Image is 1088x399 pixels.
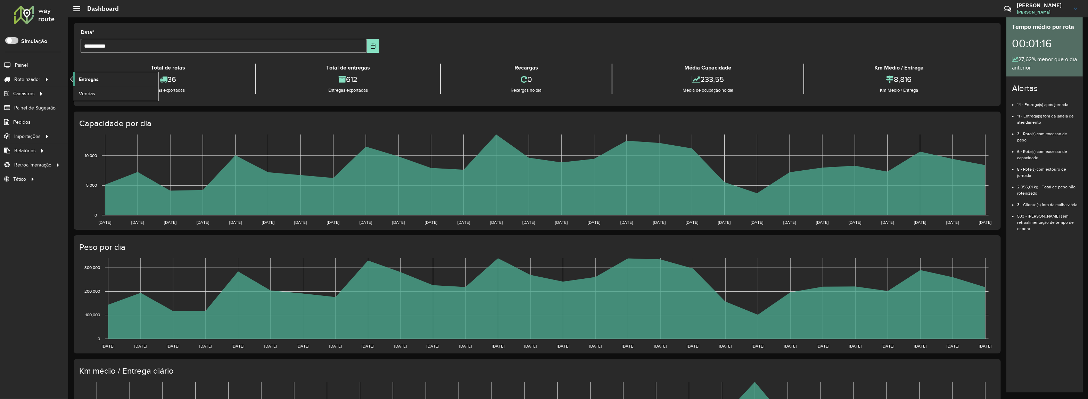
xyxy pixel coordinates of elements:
div: Entregas exportadas [258,87,438,94]
h4: Alertas [1012,83,1077,93]
span: Cadastros [13,90,35,97]
text: [DATE] [687,344,699,348]
text: 100,000 [85,313,100,317]
li: 2.056,01 kg - Total de peso não roteirizado [1017,179,1077,196]
text: [DATE] [524,344,537,348]
text: [DATE] [784,344,797,348]
text: [DATE] [979,344,992,348]
span: Vendas [79,90,95,97]
div: 0 [443,72,610,87]
text: [DATE] [199,344,212,348]
li: 533 - [PERSON_NAME] sem retroalimentação de tempo de espera [1017,208,1077,232]
text: [DATE] [849,220,861,225]
h4: Capacidade por dia [79,119,994,129]
text: 10,000 [85,153,97,158]
text: [DATE] [458,220,470,225]
h2: Dashboard [80,5,119,13]
text: [DATE] [914,344,927,348]
div: 36 [82,72,254,87]
text: [DATE] [427,344,439,348]
text: [DATE] [882,344,894,348]
text: 200,000 [84,289,100,294]
text: [DATE] [653,220,666,225]
div: 612 [258,72,438,87]
span: Painel de Sugestão [14,104,56,112]
text: [DATE] [362,344,374,348]
text: 5,000 [86,183,97,188]
text: [DATE] [360,220,372,225]
text: [DATE] [167,344,179,348]
text: [DATE] [881,220,894,225]
span: [PERSON_NAME] [1017,9,1069,15]
text: [DATE] [947,220,959,225]
div: 233,55 [614,72,802,87]
text: [DATE] [490,220,503,225]
a: Vendas [73,87,158,100]
text: [DATE] [295,220,307,225]
label: Data [81,28,94,36]
div: Rotas exportadas [82,87,254,94]
text: [DATE] [718,220,731,225]
span: Pedidos [13,119,31,126]
li: 14 - Entrega(s) após jornada [1017,96,1077,108]
a: Entregas [73,72,158,86]
li: 3 - Cliente(s) fora da malha viária [1017,196,1077,208]
label: Simulação [21,37,47,46]
div: Recargas no dia [443,87,610,94]
text: [DATE] [229,220,242,225]
span: Relatórios [14,147,36,154]
text: [DATE] [979,220,992,225]
div: 27,62% menor que o dia anterior [1012,55,1077,72]
text: [DATE] [588,220,600,225]
text: [DATE] [329,344,342,348]
text: [DATE] [849,344,862,348]
text: [DATE] [816,220,829,225]
text: [DATE] [914,220,926,225]
div: Km Médio / Entrega [806,64,992,72]
h4: Peso por dia [79,242,994,252]
text: [DATE] [131,220,144,225]
text: [DATE] [620,220,633,225]
text: [DATE] [686,220,698,225]
text: [DATE] [783,220,796,225]
text: [DATE] [557,344,569,348]
text: [DATE] [394,344,407,348]
span: Painel [15,62,28,69]
li: 8 - Rota(s) com estouro de jornada [1017,161,1077,179]
span: Entregas [79,76,99,83]
li: 6 - Rota(s) com excesso de capacidade [1017,143,1077,161]
li: 3 - Rota(s) com excesso de peso [1017,125,1077,143]
span: Roteirizador [14,76,40,83]
div: 00:01:16 [1012,32,1077,55]
div: Total de rotas [82,64,254,72]
text: [DATE] [589,344,602,348]
text: [DATE] [555,220,568,225]
text: [DATE] [297,344,310,348]
text: [DATE] [752,344,764,348]
text: [DATE] [232,344,244,348]
div: 8,816 [806,72,992,87]
span: Importações [14,133,41,140]
h3: [PERSON_NAME] [1017,2,1069,9]
text: [DATE] [327,220,339,225]
a: Contato Rápido [1000,1,1015,16]
span: Tático [13,176,26,183]
text: [DATE] [392,220,405,225]
text: 0 [94,213,97,217]
text: [DATE] [817,344,829,348]
div: Média de ocupação no dia [614,87,802,94]
button: Choose Date [367,39,379,53]
text: [DATE] [197,220,209,225]
text: [DATE] [164,220,176,225]
text: [DATE] [264,344,277,348]
text: [DATE] [492,344,504,348]
text: [DATE] [654,344,667,348]
text: [DATE] [947,344,959,348]
div: Total de entregas [258,64,438,72]
text: 300,000 [84,266,100,270]
div: Tempo médio por rota [1012,22,1077,32]
div: Recargas [443,64,610,72]
text: [DATE] [622,344,634,348]
text: [DATE] [523,220,535,225]
span: Retroalimentação [14,161,51,169]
